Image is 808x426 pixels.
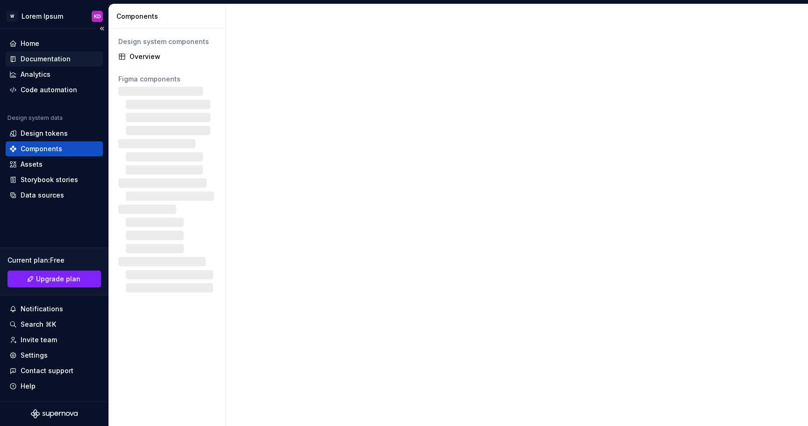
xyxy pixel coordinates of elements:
a: Data sources [6,188,103,203]
span: Upgrade plan [36,274,80,284]
div: Analytics [21,70,50,79]
div: Overview [130,52,216,61]
a: Documentation [6,51,103,66]
svg: Supernova Logo [31,409,78,419]
div: Code automation [21,85,77,95]
a: Settings [6,348,103,363]
button: Collapse sidebar [95,22,108,35]
div: Home [21,39,39,48]
div: KD [94,13,101,20]
a: Assets [6,157,103,172]
div: Settings [21,351,48,360]
div: Contact support [21,366,73,375]
a: Invite team [6,332,103,347]
button: Help [6,379,103,394]
div: Documentation [21,54,71,64]
a: Design tokens [6,126,103,141]
div: Design system data [7,114,63,122]
div: W [7,11,18,22]
div: Data sources [21,191,64,200]
a: Analytics [6,67,103,82]
a: Home [6,36,103,51]
div: Assets [21,160,43,169]
a: Components [6,141,103,156]
div: Lorem Ipsum [22,12,63,21]
div: Invite team [21,335,57,345]
div: Components [116,12,222,21]
a: Code automation [6,82,103,97]
div: Design system components [118,37,216,46]
a: Storybook stories [6,172,103,187]
a: Overview [115,49,220,64]
button: WLorem IpsumKD [2,6,107,26]
button: Search ⌘K [6,317,103,332]
div: Notifications [21,304,63,314]
div: Design tokens [21,129,68,138]
div: Components [21,144,62,154]
button: Notifications [6,301,103,316]
div: Figma components [118,74,216,84]
div: Search ⌘K [21,320,56,329]
a: Upgrade plan [7,271,101,287]
div: Current plan : Free [7,256,101,265]
button: Contact support [6,363,103,378]
div: Help [21,382,36,391]
div: Storybook stories [21,175,78,184]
